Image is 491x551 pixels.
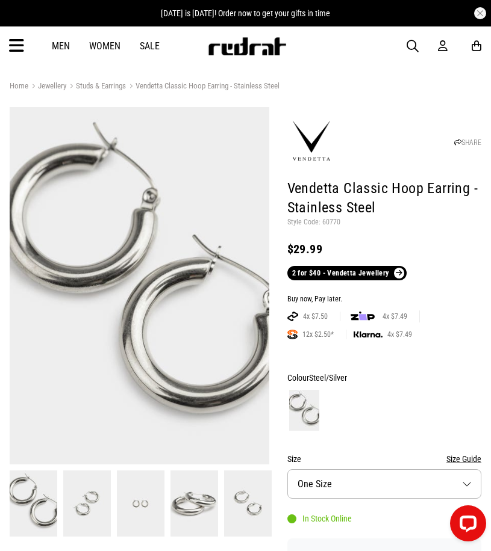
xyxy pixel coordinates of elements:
a: Studs & Earrings [66,81,126,93]
img: Vendetta [287,117,336,165]
span: 4x $7.49 [378,312,412,321]
img: SPLITPAY [287,330,298,339]
div: $29.99 [287,242,481,256]
button: Size Guide [446,452,481,466]
div: Buy now, Pay later. [287,295,481,304]
iframe: LiveChat chat widget [440,500,491,551]
div: In Stock Online [287,514,352,523]
a: Men [52,40,70,52]
span: One Size [298,478,332,490]
img: Vendetta Classic Hoop Earring - Stainless Steel in Silver [224,470,272,536]
h1: Vendetta Classic Hoop Earring - Stainless Steel [287,179,481,218]
div: Colour [287,371,481,385]
img: Redrat logo [207,37,287,55]
a: SHARE [454,138,481,147]
img: KLARNA [354,331,383,338]
img: Vendetta Classic Hoop Earring - Stainless Steel in Silver [170,470,218,536]
img: Steel/Silver [289,390,319,431]
span: [DATE] is [DATE]! Order now to get your gifts in time [161,8,330,18]
a: Women [89,40,120,52]
button: One Size [287,469,481,499]
a: Jewellery [28,81,66,93]
img: Vendetta Classic Hoop Earring - Stainless Steel in Silver [10,107,269,464]
a: Sale [140,40,160,52]
p: Style Code: 60770 [287,218,481,227]
span: Steel/Silver [309,373,347,383]
span: 4x $7.50 [298,312,333,321]
img: zip [351,310,375,322]
img: Vendetta Classic Hoop Earring - Stainless Steel in Silver [10,470,57,536]
img: AFTERPAY [287,312,298,321]
div: Size [287,452,481,466]
a: Home [10,81,28,90]
a: Vendetta Classic Hoop Earring - Stainless Steel [126,81,280,93]
img: Vendetta Classic Hoop Earring - Stainless Steel in Silver [63,470,111,536]
img: Vendetta Classic Hoop Earring - Stainless Steel in Silver [117,470,164,536]
a: 2 for $40 - Vendetta Jewellery [287,266,407,280]
span: 12x $2.50* [298,330,339,339]
span: 4x $7.49 [383,330,417,339]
